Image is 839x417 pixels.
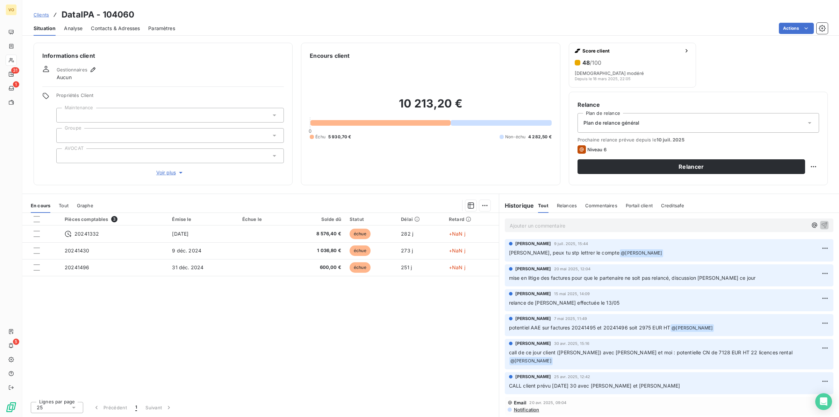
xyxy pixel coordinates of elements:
[62,153,68,159] input: Ajouter une valeur
[569,43,696,88] button: Score client48/100[DEMOGRAPHIC_DATA] modéréDepuis le 18 mars 2025, 22:05
[509,250,620,256] span: [PERSON_NAME], peux tu stp lettrer le compte
[242,216,283,222] div: Échue le
[131,400,141,415] button: 1
[172,264,203,270] span: 31 déc. 2024
[6,402,17,413] img: Logo LeanPay
[554,292,590,296] span: 15 mai 2025, 14:09
[64,25,83,32] span: Analyse
[292,247,341,254] span: 1 036,80 €
[449,216,495,222] div: Retard
[509,300,619,306] span: relance de [PERSON_NAME] effectuée le 13/05
[578,100,819,109] h6: Relance
[148,25,175,32] span: Paramètres
[292,216,341,222] div: Solde dû
[62,112,68,118] input: Ajouter une valeur
[310,97,551,118] h2: 10 213,20 €
[671,324,714,332] span: @ [PERSON_NAME]
[538,203,548,208] span: Tout
[34,12,49,18] span: Clients
[42,51,284,60] h6: Informations client
[515,374,551,380] span: [PERSON_NAME]
[11,67,19,74] span: 31
[6,83,16,94] a: 1
[449,264,465,270] span: +NaN j
[111,216,117,222] span: 3
[449,231,465,237] span: +NaN j
[401,216,440,222] div: Délai
[292,264,341,271] span: 600,00 €
[309,128,311,134] span: 0
[620,249,663,257] span: @ [PERSON_NAME]
[582,59,601,66] h6: 48
[57,74,72,81] span: Aucun
[315,134,325,140] span: Échu
[515,266,551,272] span: [PERSON_NAME]
[515,315,551,322] span: [PERSON_NAME]
[587,147,607,152] span: Niveau 6
[505,134,525,140] span: Non-échu
[515,241,551,247] span: [PERSON_NAME]
[626,203,653,208] span: Portail client
[6,4,17,15] div: VO
[557,203,577,208] span: Relances
[65,264,89,270] span: 20241496
[172,216,234,222] div: Émise le
[56,169,284,176] button: Voir plus
[57,67,87,72] span: Gestionnaires
[582,48,681,54] span: Score client
[509,349,793,355] span: call de ce jour client ([PERSON_NAME]) avec [PERSON_NAME] et moi : potentielle CN de 7128 EUR HT ...
[578,137,819,143] span: Prochaine relance prévue depuis le
[13,81,19,88] span: 1
[554,341,590,346] span: 30 avr. 2025, 15:16
[554,242,588,246] span: 9 juil. 2025, 15:44
[514,400,527,405] span: Email
[509,275,756,281] span: mise en litige des factures pour que le partenaire ne soit pas relancé, discussion [PERSON_NAME] ...
[528,134,552,140] span: 4 282,50 €
[56,92,284,102] span: Propriétés Client
[310,51,350,60] h6: Encours client
[657,137,684,143] span: 10 juil. 2025
[554,375,590,379] span: 25 avr. 2025, 12:42
[135,404,137,411] span: 1
[583,119,639,126] span: Plan de relance général
[529,401,566,405] span: 20 avr. 2025, 09:04
[401,264,412,270] span: 251 j
[350,245,371,256] span: échue
[590,59,601,66] span: /100
[350,262,371,273] span: échue
[513,407,539,412] span: Notification
[172,248,201,253] span: 9 déc. 2024
[554,317,587,321] span: 7 mai 2025, 11:49
[515,291,551,297] span: [PERSON_NAME]
[91,25,140,32] span: Contacts & Adresses
[509,357,553,365] span: @ [PERSON_NAME]
[77,203,93,208] span: Graphe
[62,132,68,139] input: Ajouter une valeur
[34,11,49,18] a: Clients
[499,201,534,210] h6: Historique
[172,231,188,237] span: [DATE]
[62,8,134,21] h3: DataIPA - 104060
[65,216,164,222] div: Pièces comptables
[401,248,413,253] span: 273 j
[585,203,617,208] span: Commentaires
[328,134,351,140] span: 5 930,70 €
[156,169,184,176] span: Voir plus
[515,340,551,347] span: [PERSON_NAME]
[350,229,371,239] span: échue
[815,393,832,410] div: Open Intercom Messenger
[578,159,805,174] button: Relancer
[74,230,99,237] span: 20241332
[509,383,680,389] span: CALL client prévu [DATE] 30 avec [PERSON_NAME] et [PERSON_NAME]
[554,267,591,271] span: 20 mai 2025, 12:04
[401,231,413,237] span: 282 j
[6,69,16,80] a: 31
[449,248,465,253] span: +NaN j
[13,339,19,345] span: 5
[37,404,43,411] span: 25
[350,216,393,222] div: Statut
[779,23,814,34] button: Actions
[661,203,684,208] span: Creditsafe
[89,400,131,415] button: Précédent
[31,203,50,208] span: En cours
